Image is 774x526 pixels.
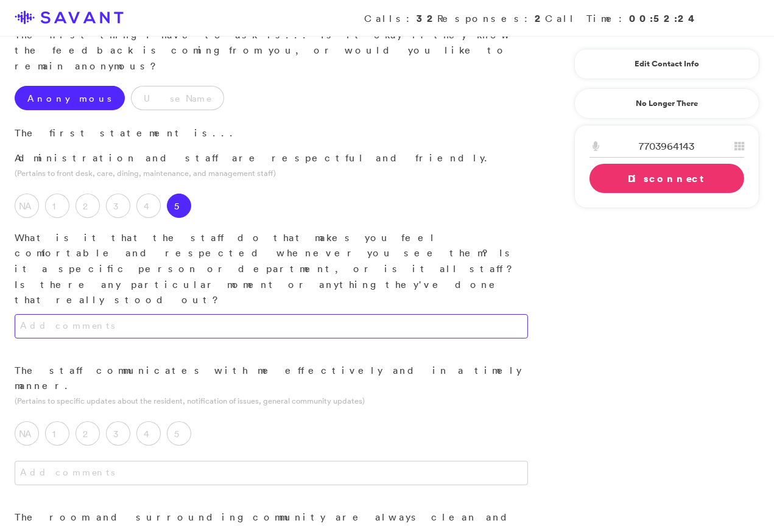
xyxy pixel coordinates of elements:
[76,421,100,446] label: 2
[45,194,69,218] label: 1
[167,194,191,218] label: 5
[15,363,528,394] p: The staff communicates with me effectively and in a timely manner.
[15,125,528,141] p: The first statement is...
[45,421,69,446] label: 1
[15,194,39,218] label: NA
[167,421,191,446] label: 5
[15,150,528,166] p: Administration and staff are respectful and friendly.
[136,421,161,446] label: 4
[574,88,759,119] a: No Longer There
[106,194,130,218] label: 3
[136,194,161,218] label: 4
[15,421,39,446] label: NA
[15,27,528,74] p: The first thing I have to ask is... Is it okay if they know the feedback is coming from you, or w...
[589,164,744,193] a: Disconnect
[589,54,744,74] a: Edit Contact Info
[15,86,125,110] label: Anonymous
[15,167,528,179] p: (Pertains to front desk, care, dining, maintenance, and management staff)
[15,395,528,407] p: (Pertains to specific updates about the resident, notification of issues, general community updates)
[15,230,528,308] p: What is it that the staff do that makes you feel comfortable and respected whenever you see them?...
[535,12,545,25] strong: 2
[76,194,100,218] label: 2
[417,12,437,25] strong: 32
[131,86,224,110] label: Use Name
[106,421,130,446] label: 3
[629,12,698,25] strong: 00:52:24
